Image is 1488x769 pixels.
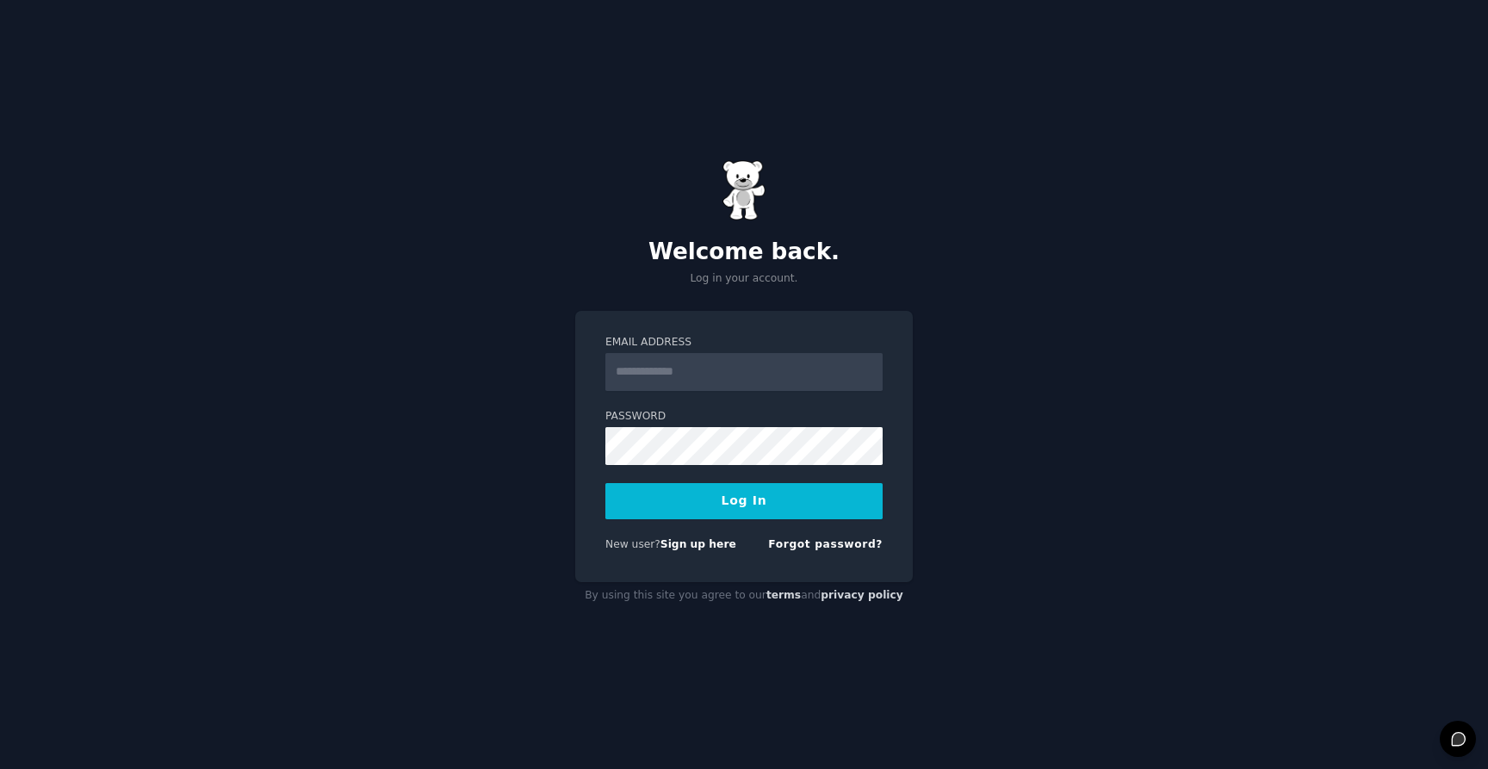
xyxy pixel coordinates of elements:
[605,335,883,350] label: Email Address
[766,589,801,601] a: terms
[605,483,883,519] button: Log In
[768,538,883,550] a: Forgot password?
[575,582,913,610] div: By using this site you agree to our and
[575,239,913,266] h2: Welcome back.
[605,538,660,550] span: New user?
[575,271,913,287] p: Log in your account.
[722,160,766,220] img: Gummy Bear
[605,409,883,425] label: Password
[660,538,736,550] a: Sign up here
[821,589,903,601] a: privacy policy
